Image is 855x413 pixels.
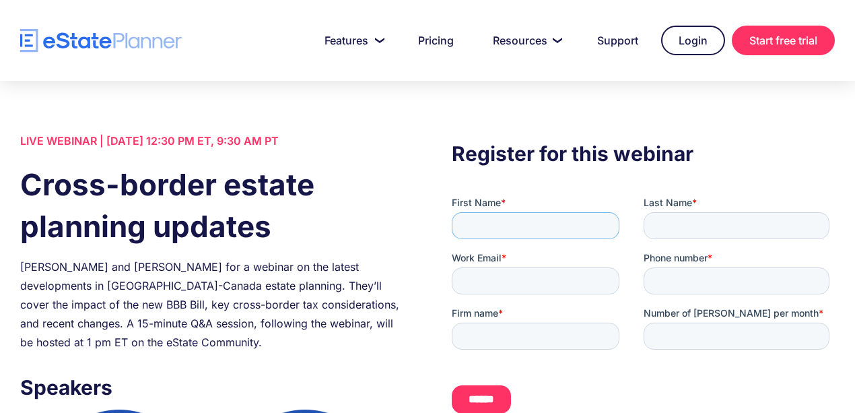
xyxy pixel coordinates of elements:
h3: Speakers [20,372,403,403]
a: Login [661,26,725,55]
div: LIVE WEBINAR | [DATE] 12:30 PM ET, 9:30 AM PT [20,131,403,150]
a: Start free trial [732,26,835,55]
a: Support [581,27,654,54]
a: Pricing [402,27,470,54]
a: Resources [477,27,574,54]
a: Features [308,27,395,54]
h3: Register for this webinar [452,138,835,169]
a: home [20,29,182,53]
div: [PERSON_NAME] and [PERSON_NAME] for a webinar on the latest developments in [GEOGRAPHIC_DATA]-Can... [20,257,403,352]
h1: Cross-border estate planning updates [20,164,403,247]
